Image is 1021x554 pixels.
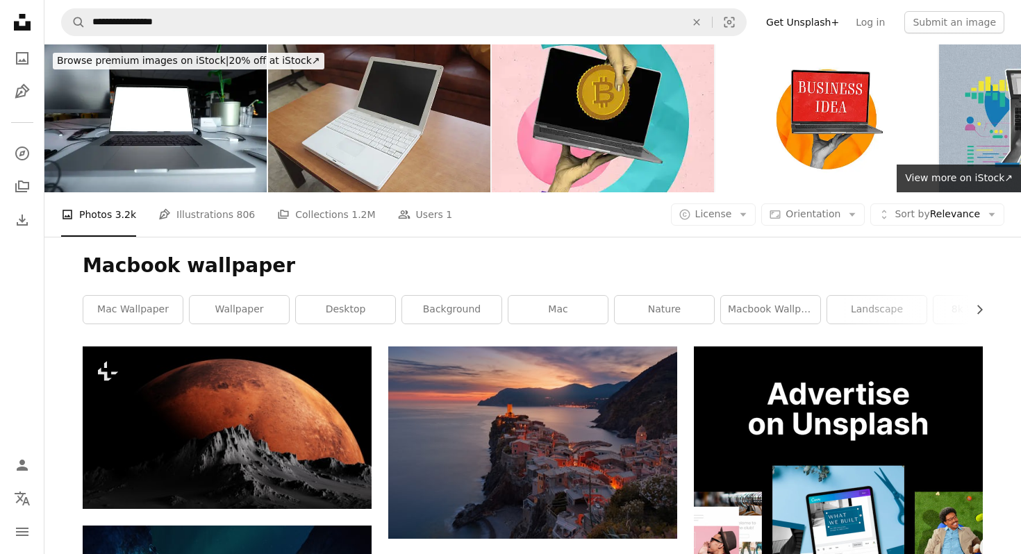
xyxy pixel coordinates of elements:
[83,296,183,324] a: mac wallpaper
[190,296,289,324] a: wallpaper
[398,192,453,237] a: Users 1
[786,208,840,219] span: Orientation
[671,203,756,226] button: License
[8,140,36,167] a: Explore
[296,296,395,324] a: desktop
[695,208,732,219] span: License
[713,9,746,35] button: Visual search
[268,44,490,192] img: old white macbook with black screen isolated and blurred background
[8,206,36,234] a: Download History
[351,207,375,222] span: 1.2M
[895,208,929,219] span: Sort by
[904,11,1004,33] button: Submit an image
[61,8,747,36] form: Find visuals sitewide
[8,485,36,512] button: Language
[761,203,865,226] button: Orientation
[721,296,820,324] a: macbook wallpaper aesthetic
[897,165,1021,192] a: View more on iStock↗
[53,53,324,69] div: 20% off at iStock ↗
[905,172,1013,183] span: View more on iStock ↗
[8,451,36,479] a: Log in / Sign up
[83,253,983,278] h1: Macbook wallpaper
[715,44,938,192] img: Composite photo collage of hand hold macbook device business idea thought finding solution succes...
[615,296,714,324] a: nature
[83,421,372,434] a: a red moon rising over the top of a mountain
[967,296,983,324] button: scroll list to the right
[758,11,847,33] a: Get Unsplash+
[681,9,712,35] button: Clear
[62,9,85,35] button: Search Unsplash
[8,78,36,106] a: Illustrations
[277,192,375,237] a: Collections 1.2M
[57,55,229,66] span: Browse premium images on iStock |
[8,173,36,201] a: Collections
[446,207,452,222] span: 1
[402,296,501,324] a: background
[8,44,36,72] a: Photos
[158,192,255,237] a: Illustrations 806
[827,296,927,324] a: landscape
[847,11,893,33] a: Log in
[237,207,256,222] span: 806
[492,44,714,192] img: Vertical photo collage of people hands hold macbook device bitcoin coin earnings freelance miner ...
[508,296,608,324] a: mac
[83,346,372,509] img: a red moon rising over the top of a mountain
[870,203,1004,226] button: Sort byRelevance
[8,518,36,546] button: Menu
[895,208,980,221] span: Relevance
[388,346,677,539] img: aerial view of village on mountain cliff during orange sunset
[44,44,267,192] img: MacBook Mockup in office
[388,436,677,448] a: aerial view of village on mountain cliff during orange sunset
[44,44,333,78] a: Browse premium images on iStock|20% off at iStock↗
